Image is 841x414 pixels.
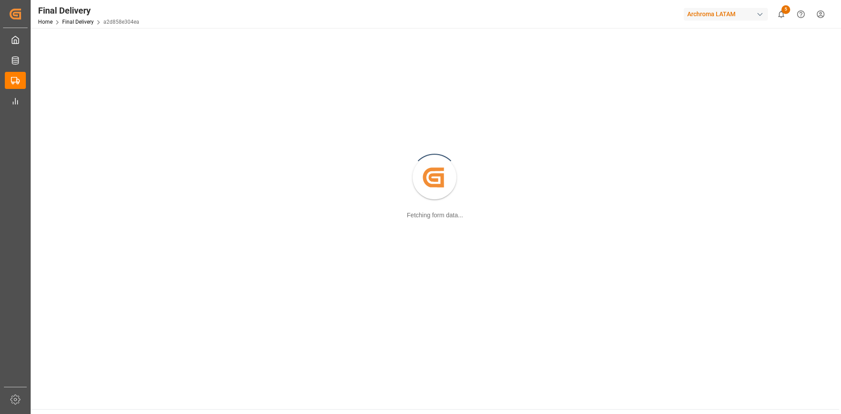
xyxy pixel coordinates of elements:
[791,4,811,24] button: Help Center
[38,4,139,17] div: Final Delivery
[781,5,790,14] span: 5
[38,19,53,25] a: Home
[407,211,463,220] div: Fetching form data...
[62,19,94,25] a: Final Delivery
[771,4,791,24] button: show 5 new notifications
[684,6,771,22] button: Archroma LATAM
[684,8,768,21] div: Archroma LATAM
